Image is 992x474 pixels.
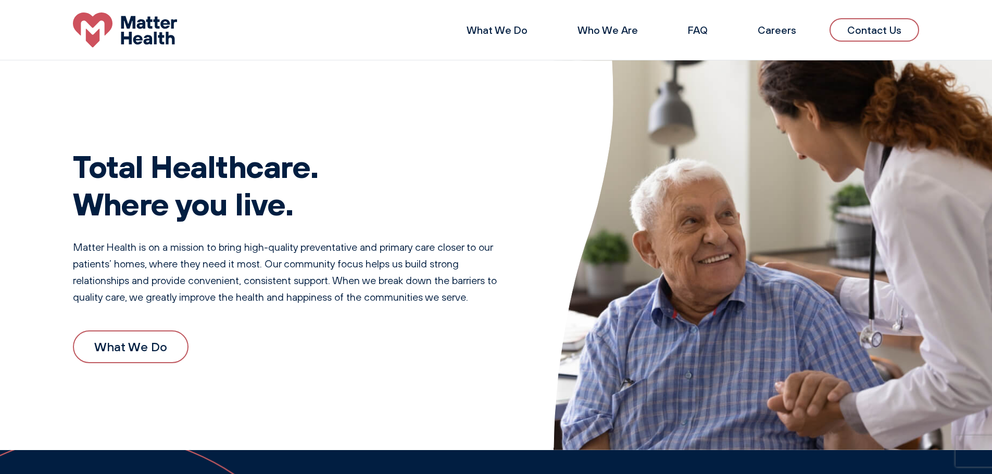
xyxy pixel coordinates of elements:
[73,147,512,222] h1: Total Healthcare. Where you live.
[830,18,919,42] a: Contact Us
[467,23,528,36] a: What We Do
[577,23,638,36] a: Who We Are
[73,239,512,305] p: Matter Health is on a mission to bring high-quality preventative and primary care closer to our p...
[73,330,189,363] a: What We Do
[688,23,708,36] a: FAQ
[758,23,796,36] a: Careers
